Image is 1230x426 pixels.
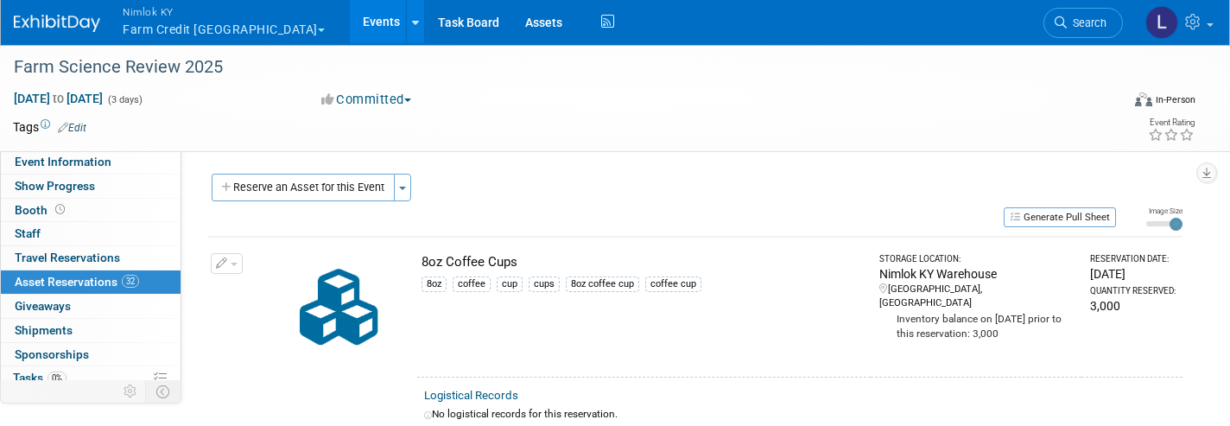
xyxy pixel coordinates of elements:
span: Asset Reservations [15,275,139,289]
img: Collateral-Icon-2.png [268,253,410,361]
span: Booth not reserved yet [52,203,68,216]
a: Giveaways [1,295,181,318]
div: Storage Location: [879,253,1075,265]
span: to [50,92,67,105]
a: Logistical Records [424,389,518,402]
a: Tasks0% [1,366,181,390]
div: 8oz Coffee Cups [422,253,864,271]
span: (3 days) [106,94,143,105]
div: Event Format [1020,90,1195,116]
div: Quantity Reserved: [1090,285,1176,297]
img: Luc Schaefer [1145,6,1178,39]
td: Personalize Event Tab Strip [116,380,146,403]
div: In-Person [1155,93,1195,106]
td: Tags [13,118,86,136]
img: ExhibitDay [14,15,100,32]
div: Event Rating [1148,118,1195,127]
div: No logistical records for this reservation. [424,407,1176,422]
a: Shipments [1,319,181,342]
div: 8oz coffee cup [566,277,639,292]
a: Search [1043,8,1123,38]
img: Format-Inperson.png [1135,92,1152,106]
div: 3,000 [1090,297,1176,315]
span: Nimlok KY [123,3,325,21]
button: Reserve an Asset for this Event [212,174,395,201]
a: Booth [1,199,181,222]
a: Edit [58,122,86,134]
a: Travel Reservations [1,246,181,270]
span: 32 [122,275,139,288]
span: Travel Reservations [15,251,120,264]
a: Show Progress [1,175,181,198]
span: [DATE] [DATE] [13,91,104,106]
div: [GEOGRAPHIC_DATA], [GEOGRAPHIC_DATA] [879,283,1075,310]
span: Giveaways [15,299,71,313]
div: [DATE] [1090,265,1176,283]
span: Booth [15,203,68,217]
div: Farm Science Review 2025 [8,52,1094,83]
span: Staff [15,226,41,240]
div: cups [529,277,560,292]
a: Asset Reservations32 [1,270,181,294]
td: Toggle Event Tabs [146,380,181,403]
span: Show Progress [15,179,95,193]
button: Generate Pull Sheet [1004,207,1116,227]
a: Sponsorships [1,343,181,366]
div: coffee cup [645,277,701,292]
div: Nimlok KY Warehouse [879,265,1075,283]
a: Staff [1,222,181,245]
span: Shipments [15,323,73,337]
div: cup [497,277,523,292]
span: Search [1067,16,1106,29]
span: Sponsorships [15,347,89,361]
a: Event Information [1,150,181,174]
div: Reservation Date: [1090,253,1176,265]
span: Tasks [13,371,67,385]
button: Committed [315,91,418,109]
div: Inventory balance on [DATE] prior to this reservation: 3,000 [879,310,1075,341]
span: 0% [48,372,67,385]
div: coffee [453,277,491,292]
div: 8oz [422,277,447,292]
span: Event Information [15,155,111,168]
div: Image Size [1146,206,1182,216]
